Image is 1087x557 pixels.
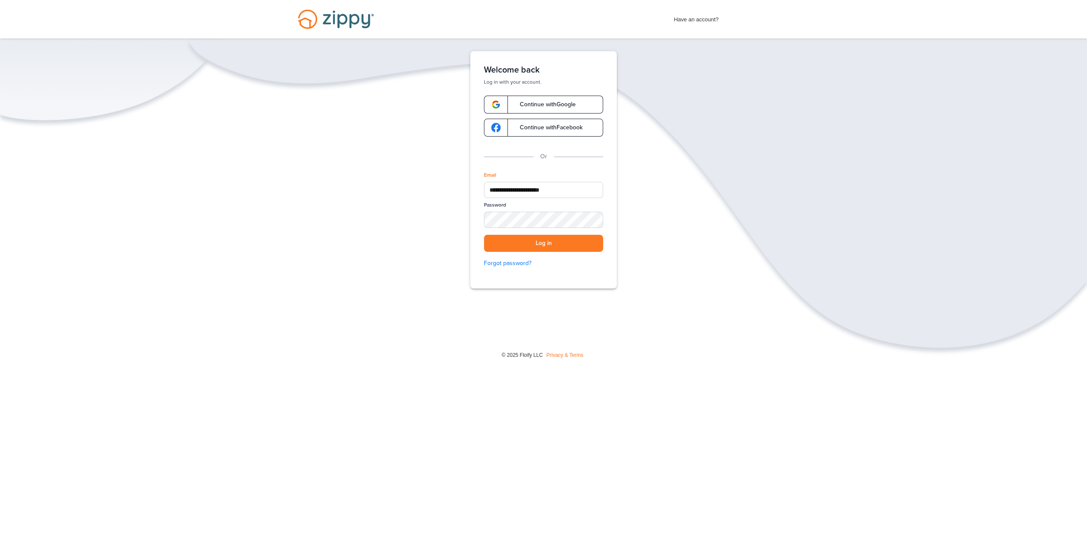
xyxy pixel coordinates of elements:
[484,259,603,268] a: Forgot password?
[484,172,496,179] label: Email
[540,152,547,161] p: Or
[484,235,603,252] button: Log in
[484,65,603,75] h1: Welcome back
[484,182,603,198] input: Email
[484,212,603,227] input: Password
[484,119,603,137] a: google-logoContinue withFacebook
[491,123,501,132] img: google-logo
[484,96,603,114] a: google-logoContinue withGoogle
[491,100,501,109] img: google-logo
[484,201,506,209] label: Password
[511,102,576,108] span: Continue with Google
[546,352,583,358] a: Privacy & Terms
[501,352,542,358] span: © 2025 Floify LLC
[674,11,719,24] span: Have an account?
[484,79,603,85] p: Log in with your account.
[511,125,583,131] span: Continue with Facebook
